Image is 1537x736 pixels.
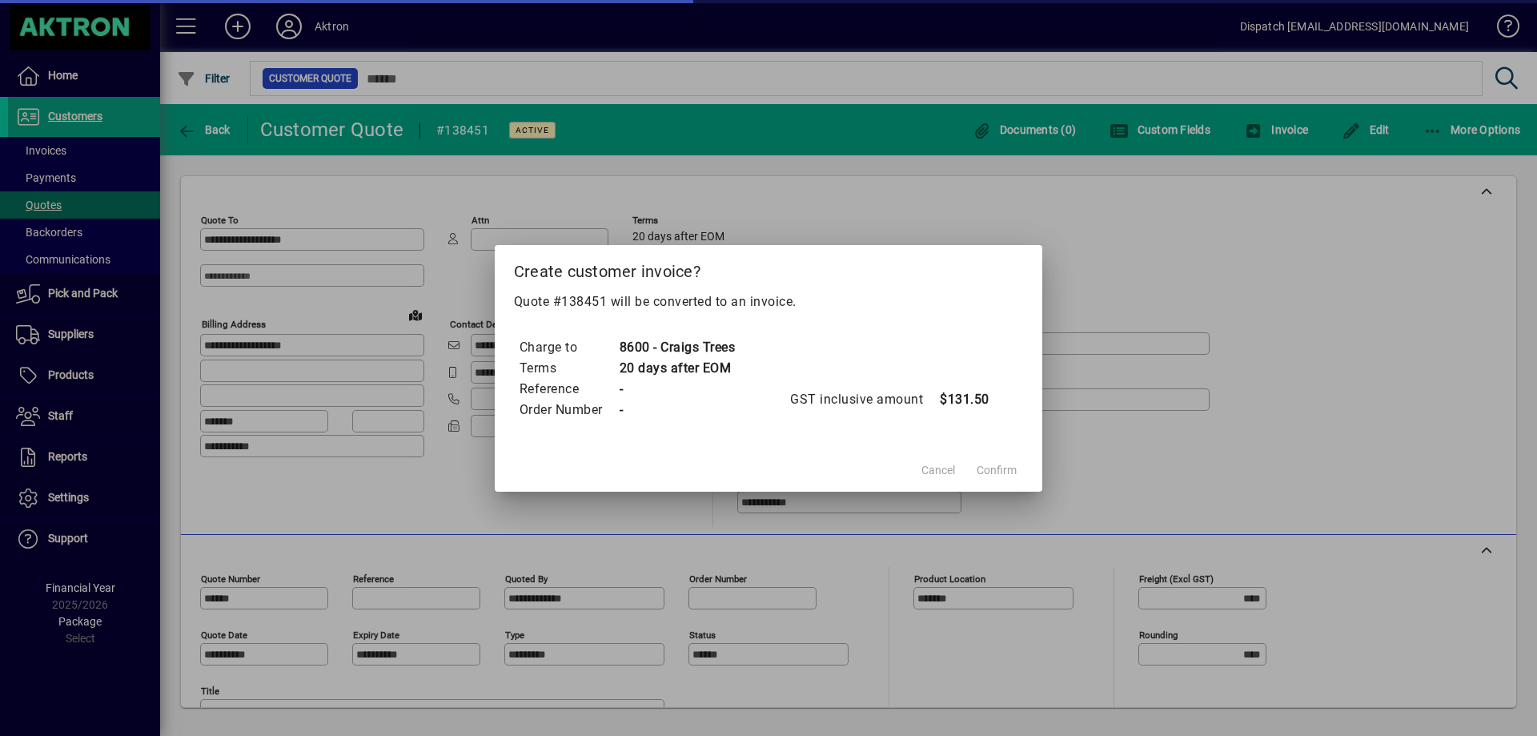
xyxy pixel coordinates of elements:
[514,292,1024,312] p: Quote #138451 will be converted to an invoice.
[519,337,619,358] td: Charge to
[789,389,939,410] td: GST inclusive amount
[495,245,1043,292] h2: Create customer invoice?
[519,358,619,379] td: Terms
[619,358,736,379] td: 20 days after EOM
[519,379,619,400] td: Reference
[519,400,619,420] td: Order Number
[619,337,736,358] td: 8600 - Craigs Trees
[619,400,736,420] td: -
[619,379,736,400] td: -
[939,389,1003,410] td: $131.50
